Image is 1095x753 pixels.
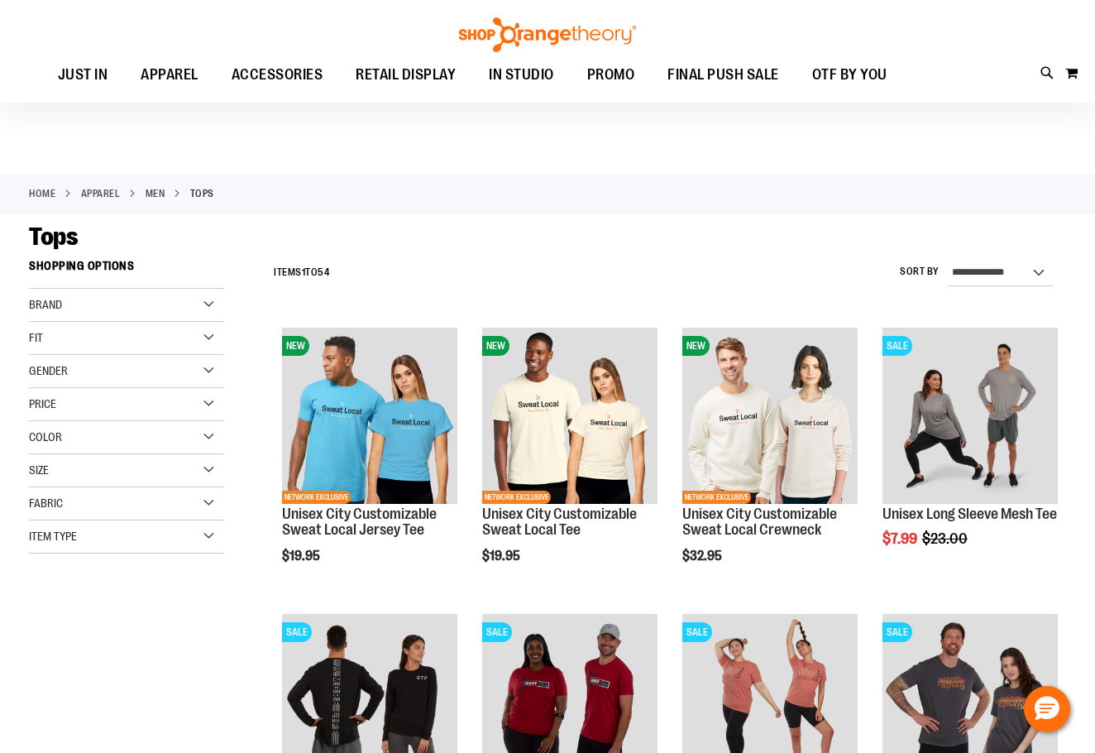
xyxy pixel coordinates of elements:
[29,364,68,377] span: Gender
[667,56,779,94] span: FINAL PUSH SALE
[29,331,43,344] span: Fit
[482,549,523,564] span: $19.95
[900,265,940,279] label: Sort By
[29,496,63,510] span: Fabric
[282,491,351,504] span: NETWORK EXCLUSIVE
[124,56,215,94] a: APPAREL
[882,622,912,642] span: SALE
[812,56,887,94] span: OTF BY YOU
[682,328,858,506] a: Image of Unisex City Customizable NuBlend CrewneckNEWNETWORK EXCLUSIVE
[682,549,724,564] span: $32.95
[190,186,214,201] strong: Tops
[58,56,108,94] span: JUST IN
[29,430,62,444] span: Color
[282,328,457,503] img: Unisex City Customizable Fine Jersey Tee
[472,56,571,94] a: IN STUDIO
[682,622,712,642] span: SALE
[41,56,125,94] a: JUST IN
[141,56,198,94] span: APPAREL
[339,56,472,94] a: RETAIL DISPLAY
[29,252,224,289] strong: Shopping Options
[682,328,858,503] img: Image of Unisex City Customizable NuBlend Crewneck
[682,506,837,539] a: Unisex City Customizable Sweat Local Crewneck
[29,397,56,410] span: Price
[882,328,1058,503] img: Unisex Long Sleeve Mesh Tee primary image
[571,56,652,94] a: PROMO
[318,266,329,278] span: 54
[482,622,512,642] span: SALE
[457,17,638,52] img: Shop Orangetheory
[232,56,323,94] span: ACCESSORIES
[29,223,78,251] span: Tops
[587,56,635,94] span: PROMO
[882,506,1057,522] a: Unisex Long Sleeve Mesh Tee
[282,549,323,564] span: $19.95
[282,506,437,539] a: Unisex City Customizable Sweat Local Jersey Tee
[482,506,637,539] a: Unisex City Customizable Sweat Local Tee
[282,622,312,642] span: SALE
[882,530,920,547] span: $7.99
[282,328,457,506] a: Unisex City Customizable Fine Jersey TeeNEWNETWORK EXCLUSIVE
[651,56,796,94] a: FINAL PUSH SALE
[482,328,657,503] img: Image of Unisex City Customizable Very Important Tee
[882,328,1058,506] a: Unisex Long Sleeve Mesh Tee primary imageSALE
[29,530,77,543] span: Item Type
[482,491,551,504] span: NETWORK EXCLUSIVE
[682,336,710,356] span: NEW
[674,319,866,606] div: product
[29,186,55,201] a: Home
[489,56,554,94] span: IN STUDIO
[81,186,121,201] a: APPAREL
[215,56,340,94] a: ACCESSORIES
[874,319,1066,589] div: product
[882,336,912,356] span: SALE
[474,319,666,606] div: product
[274,260,329,285] h2: Items to
[356,56,456,94] span: RETAIL DISPLAY
[274,319,466,606] div: product
[682,491,751,504] span: NETWORK EXCLUSIVE
[922,530,970,547] span: $23.00
[482,328,657,506] a: Image of Unisex City Customizable Very Important TeeNEWNETWORK EXCLUSIVE
[796,56,904,94] a: OTF BY YOU
[282,336,309,356] span: NEW
[29,463,49,477] span: Size
[482,336,509,356] span: NEW
[29,298,62,311] span: Brand
[146,186,165,201] a: MEN
[302,266,306,278] span: 1
[1024,686,1070,732] button: Hello, have a question? Let’s chat.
